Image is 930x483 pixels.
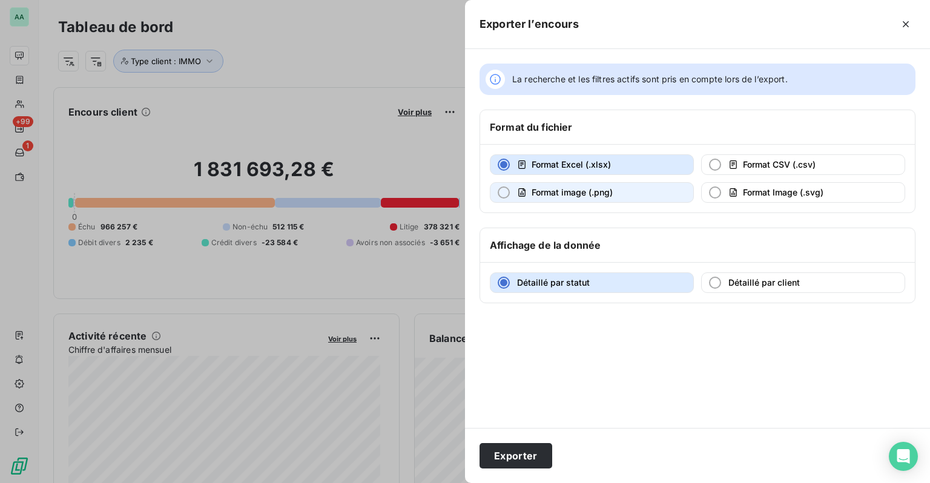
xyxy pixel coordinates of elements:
[480,443,552,468] button: Exporter
[490,154,694,175] button: Format Excel (.xlsx)
[743,159,816,169] span: Format CSV (.csv)
[517,277,590,287] span: Détaillé par statut
[480,16,579,33] h5: Exporter l’encours
[701,272,905,293] button: Détaillé par client
[532,159,611,169] span: Format Excel (.xlsx)
[490,238,601,252] h6: Affichage de la donnée
[889,442,918,471] div: Open Intercom Messenger
[701,182,905,203] button: Format Image (.svg)
[743,187,823,197] span: Format Image (.svg)
[512,73,788,85] span: La recherche et les filtres actifs sont pris en compte lors de l’export.
[728,277,800,287] span: Détaillé par client
[490,120,573,134] h6: Format du fichier
[701,154,905,175] button: Format CSV (.csv)
[490,272,694,293] button: Détaillé par statut
[532,187,613,197] span: Format image (.png)
[490,182,694,203] button: Format image (.png)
